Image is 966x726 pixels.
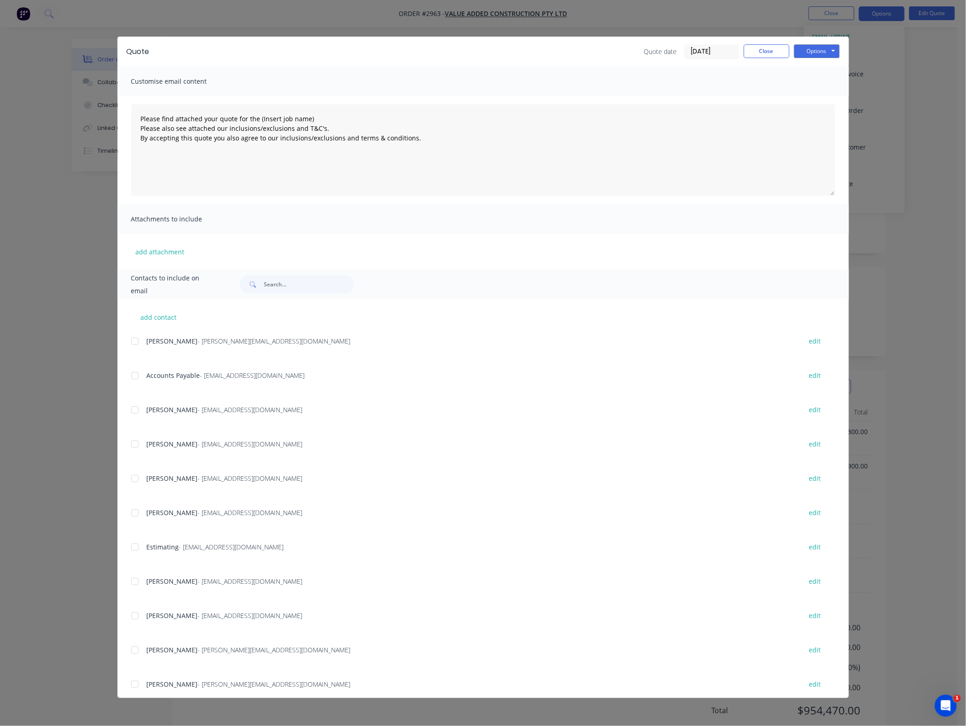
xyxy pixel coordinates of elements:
[200,371,305,380] span: - [EMAIL_ADDRESS][DOMAIN_NAME]
[147,577,198,586] span: [PERSON_NAME]
[198,337,351,345] span: - [PERSON_NAME][EMAIL_ADDRESS][DOMAIN_NAME]
[744,44,790,58] button: Close
[198,645,351,654] span: - [PERSON_NAME][EMAIL_ADDRESS][DOMAIN_NAME]
[179,543,284,551] span: - [EMAIL_ADDRESS][DOMAIN_NAME]
[804,575,827,587] button: edit
[804,644,827,656] button: edit
[198,440,303,448] span: - [EMAIL_ADDRESS][DOMAIN_NAME]
[147,371,200,380] span: Accounts Payable
[198,405,303,414] span: - [EMAIL_ADDRESS][DOMAIN_NAME]
[147,474,198,483] span: [PERSON_NAME]
[954,695,961,702] span: 1
[147,645,198,654] span: [PERSON_NAME]
[127,46,149,57] div: Quote
[147,440,198,448] span: [PERSON_NAME]
[131,310,186,324] button: add contact
[147,405,198,414] span: [PERSON_NAME]
[131,75,232,88] span: Customise email content
[198,577,303,586] span: - [EMAIL_ADDRESS][DOMAIN_NAME]
[147,680,198,688] span: [PERSON_NAME]
[198,508,303,517] span: - [EMAIL_ADDRESS][DOMAIN_NAME]
[804,472,827,484] button: edit
[804,438,827,450] button: edit
[804,541,827,553] button: edit
[804,403,827,416] button: edit
[147,543,179,551] span: Estimating
[131,104,835,196] textarea: Please find attached your quote for the (Insert job name) Please also see attached our inclusions...
[198,611,303,620] span: - [EMAIL_ADDRESS][DOMAIN_NAME]
[147,508,198,517] span: [PERSON_NAME]
[131,213,232,226] span: Attachments to include
[804,506,827,519] button: edit
[131,245,189,258] button: add attachment
[935,695,957,717] iframe: Intercom live chat
[794,44,840,58] button: Options
[804,335,827,347] button: edit
[147,611,198,620] span: [PERSON_NAME]
[804,609,827,622] button: edit
[198,680,351,688] span: - [PERSON_NAME][EMAIL_ADDRESS][DOMAIN_NAME]
[131,272,218,297] span: Contacts to include on email
[147,337,198,345] span: [PERSON_NAME]
[198,474,303,483] span: - [EMAIL_ADDRESS][DOMAIN_NAME]
[804,678,827,690] button: edit
[644,47,677,56] span: Quote date
[264,275,354,294] input: Search...
[804,369,827,382] button: edit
